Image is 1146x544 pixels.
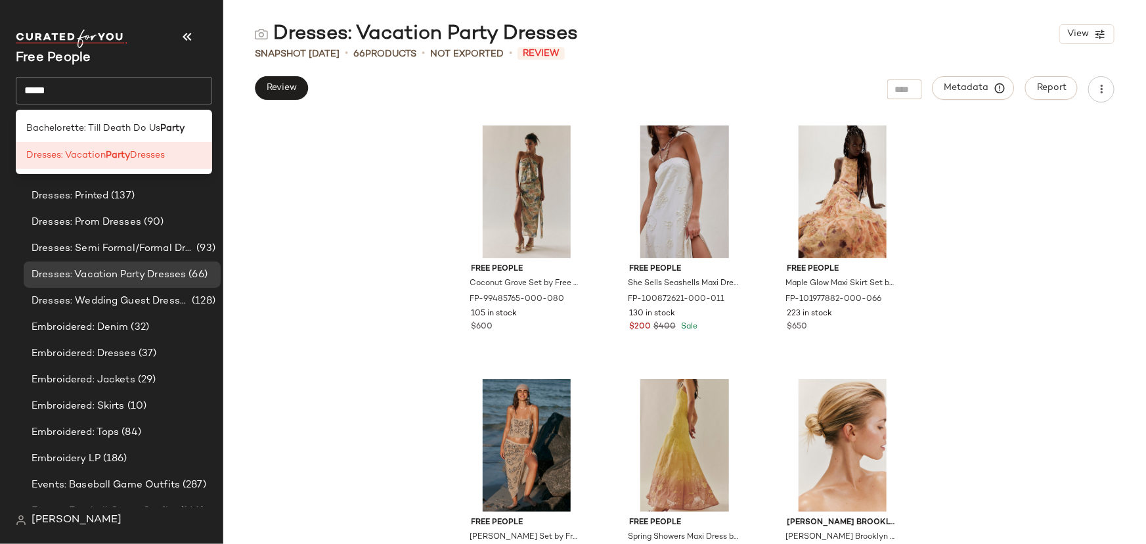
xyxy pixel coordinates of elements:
span: • [422,46,425,62]
span: [PERSON_NAME] [32,512,121,528]
span: (66) [186,267,208,283]
span: $200 [629,321,651,333]
span: Dresses: Vacation [26,148,106,162]
span: Free People [472,517,583,529]
img: 96438445_000_0 [777,379,909,512]
img: svg%3e [255,28,268,41]
span: Current Company Name [16,51,91,65]
span: Dresses [130,148,165,162]
span: (287) [180,478,206,493]
img: svg%3e [16,515,26,526]
span: (137) [108,189,135,204]
span: (32) [129,320,150,335]
span: Dresses: Wedding Guest Dresses [32,294,189,309]
span: Embroidered: Dresses [32,346,136,361]
span: Coconut Grove Set by Free People in [GEOGRAPHIC_DATA], Size: L [470,278,581,290]
img: cfy_white_logo.C9jOOHJF.svg [16,30,127,48]
span: FP-99485765-000-080 [470,294,565,306]
span: Embroidery LP [32,451,100,466]
b: Party [160,122,185,135]
div: Products [353,47,416,61]
span: 130 in stock [629,308,675,320]
span: [PERSON_NAME] Brooklyn VANILLA MILK Shimmering Scented Body Oil at Free People [786,532,897,543]
span: Snapshot [DATE] [255,47,340,61]
span: (186) [100,451,127,466]
span: Dresses: Prom Dresses [32,215,141,230]
span: 66 [353,49,365,59]
span: She Sells Seashells Maxi Dress by Free People in White, Size: XL [628,278,739,290]
img: 100872621_011_a [619,125,751,258]
span: • [345,46,348,62]
button: Metadata [933,76,1015,100]
span: Not Exported [430,47,504,61]
span: Report [1036,83,1067,93]
span: Embroidered: Tops [32,425,119,440]
span: • [509,46,512,62]
span: Events: Football Game Outfits [32,504,177,519]
span: 105 in stock [472,308,518,320]
span: Dresses: Printed [32,189,108,204]
span: Embroidered: Denim [32,320,129,335]
span: Sale [678,323,697,331]
span: Bachelorette: Till Death Do Us [26,122,160,135]
span: (10) [125,399,147,414]
span: Events: Baseball Game Outfits [32,478,180,493]
span: [PERSON_NAME] Set by Free People in Tan, Size: L [470,532,581,543]
span: $650 [787,321,808,333]
div: Dresses: Vacation Party Dresses [255,21,578,47]
img: 98858186_014_0 [461,379,593,512]
span: $400 [653,321,676,333]
span: Free People [472,263,583,275]
span: Free People [629,517,740,529]
span: Review [266,83,297,93]
span: (37) [136,346,157,361]
span: (128) [189,294,215,309]
span: (29) [135,373,156,388]
img: 101977882_066_a [777,125,909,258]
span: (93) [194,241,215,256]
span: Embroidered: Jackets [32,373,135,388]
img: 97673263_079_c [619,379,751,512]
button: Report [1025,76,1078,100]
span: $600 [472,321,493,333]
span: View [1067,29,1089,39]
span: Embroidered: Skirts [32,399,125,414]
span: (141) [177,504,204,519]
span: (90) [141,215,164,230]
button: View [1059,24,1114,44]
span: Maple Glow Maxi Skirt Set by Free People in Pink, Size: S [786,278,897,290]
span: Free People [629,263,740,275]
span: Metadata [944,82,1003,94]
button: Review [255,76,308,100]
img: 99485765_080_a [461,125,593,258]
span: Review [518,47,565,60]
span: Dresses: Semi Formal/Formal Dresses [32,241,194,256]
span: Dresses: Vacation Party Dresses [32,267,186,283]
b: Party [106,148,130,162]
span: [PERSON_NAME] Brooklyn [787,517,898,529]
span: Free People [787,263,898,275]
span: (84) [119,425,141,440]
span: FP-100872621-000-011 [628,294,724,306]
span: Spring Showers Maxi Dress by Free People in Yellow, Size: L [628,532,739,543]
span: FP-101977882-000-066 [786,294,882,306]
span: 223 in stock [787,308,833,320]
